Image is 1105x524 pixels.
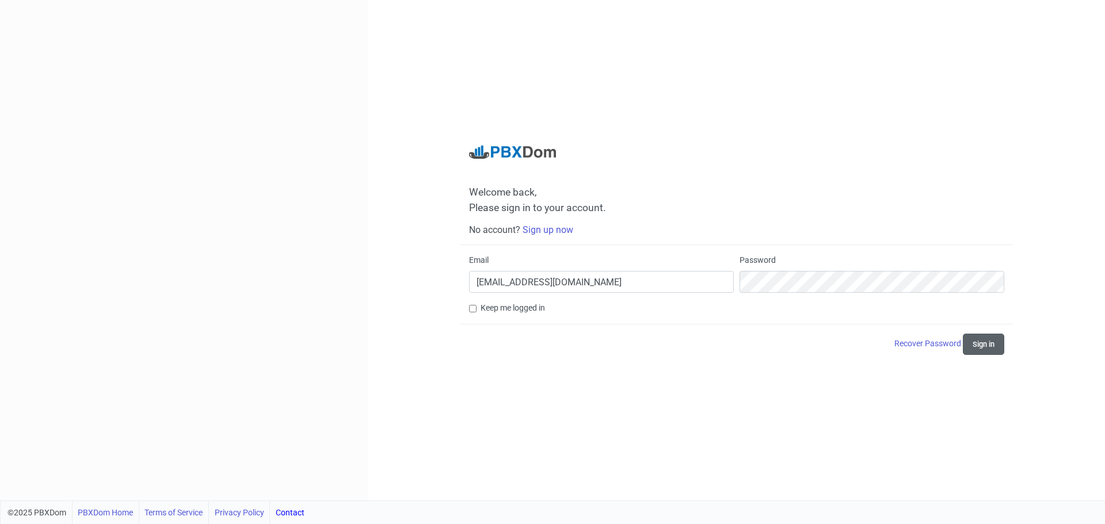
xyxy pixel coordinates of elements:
[963,334,1004,355] button: Sign in
[469,224,1004,235] h6: No account?
[469,186,1004,198] span: Welcome back,
[523,224,573,235] a: Sign up now
[740,254,776,266] label: Password
[78,501,133,524] a: PBXDom Home
[469,202,606,213] span: Please sign in to your account.
[481,302,545,314] label: Keep me logged in
[469,254,489,266] label: Email
[215,501,264,524] a: Privacy Policy
[144,501,203,524] a: Terms of Service
[469,271,734,293] input: Email here...
[894,339,963,348] a: Recover Password
[7,501,304,524] div: ©2025 PBXDom
[276,501,304,524] a: Contact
